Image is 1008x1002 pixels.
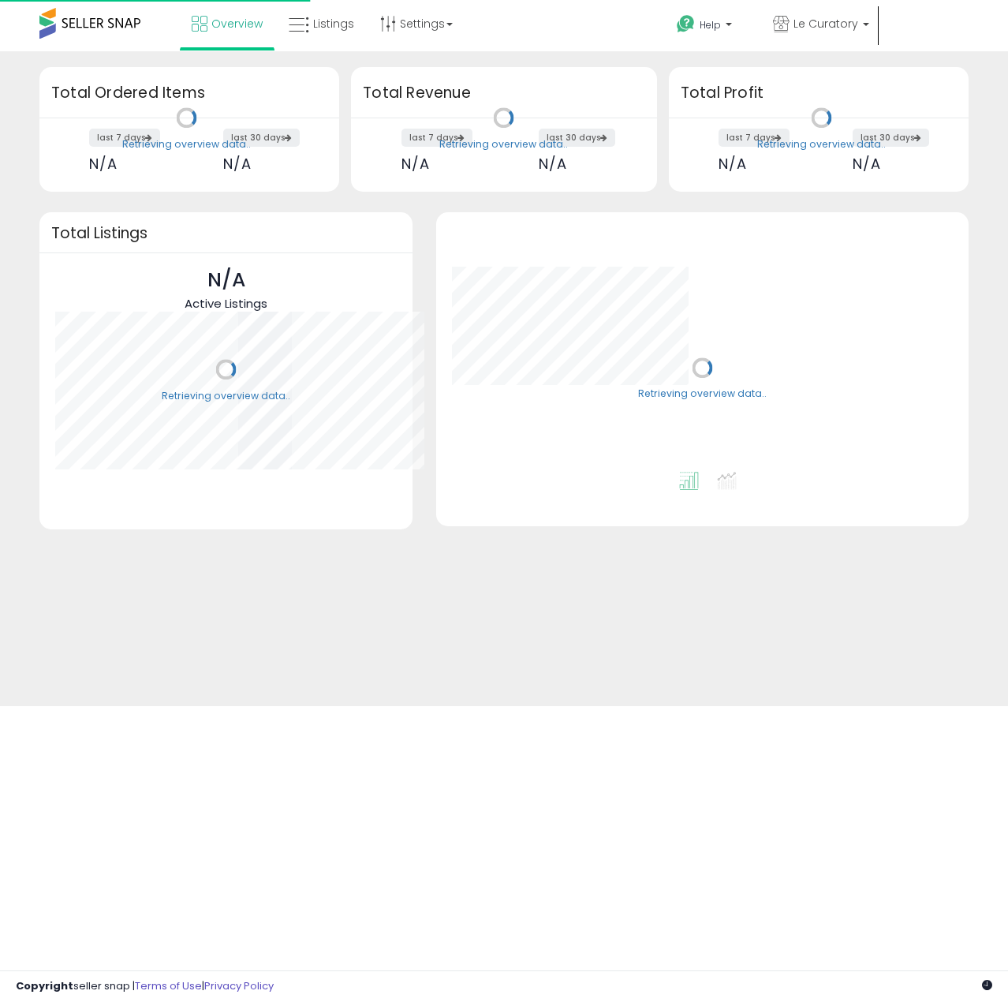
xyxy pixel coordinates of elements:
span: Help [700,18,721,32]
a: Help [664,2,759,51]
div: Retrieving overview data.. [757,137,886,151]
span: Overview [211,16,263,32]
i: Get Help [676,14,696,34]
div: Retrieving overview data.. [162,389,290,403]
span: Listings [313,16,354,32]
span: Le Curatory [793,16,858,32]
div: Retrieving overview data.. [439,137,568,151]
div: Retrieving overview data.. [638,387,767,402]
div: Retrieving overview data.. [122,137,251,151]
